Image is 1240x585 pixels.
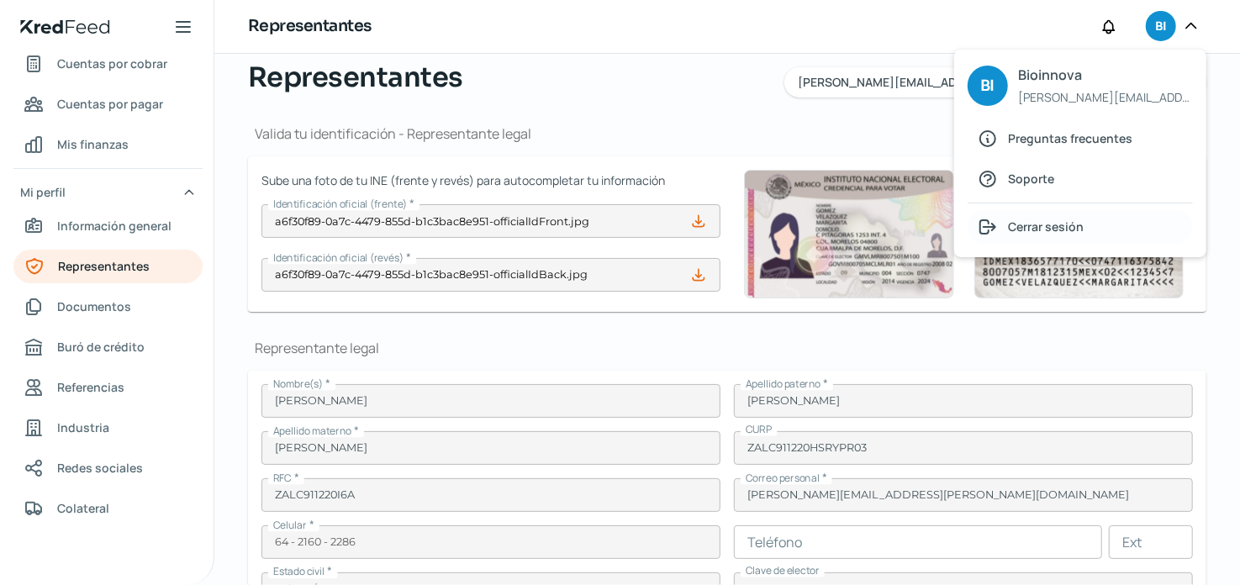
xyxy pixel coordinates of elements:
span: Clave de elector [746,563,820,577]
a: Industria [13,411,203,445]
a: Información general [13,209,203,243]
img: Ejemplo de identificación oficial (frente) [744,170,954,298]
span: Representantes [248,57,463,97]
span: Identificación oficial (revés) [273,250,404,265]
span: Apellido paterno [746,377,821,391]
span: Redes sociales [57,457,143,478]
a: Documentos [13,290,203,324]
span: Soporte [1008,168,1054,189]
span: Celular [273,518,307,532]
h1: Representantes [248,14,372,39]
a: Redes sociales [13,451,203,485]
a: Cuentas por pagar [13,87,203,121]
a: Colateral [13,492,203,525]
span: Estado civil [273,565,325,579]
span: [PERSON_NAME][EMAIL_ADDRESS][PERSON_NAME][DOMAIN_NAME] [1018,87,1192,108]
span: Cuentas por cobrar [57,53,167,74]
span: RFC [273,471,292,485]
span: Sube una foto de tu INE (frente y revés) para autocompletar tu información [261,170,720,191]
span: BI [1155,17,1166,37]
span: BI [981,73,995,99]
span: Referencias [57,377,124,398]
span: [PERSON_NAME][EMAIL_ADDRESS][PERSON_NAME][DOMAIN_NAME] [798,76,1193,88]
span: Cerrar sesión [1008,216,1084,237]
span: Representantes [58,256,150,277]
span: Preguntas frecuentes [1008,128,1132,149]
h1: Valida tu identificación - Representante legal [248,124,531,143]
span: Información general [57,215,171,236]
span: Cuentas por pagar [57,93,163,114]
span: Buró de crédito [57,336,145,357]
span: Mis finanzas [57,134,129,155]
span: Bioinnova [1018,63,1192,87]
span: Documentos [57,296,131,317]
span: CURP [746,422,773,436]
a: Mis finanzas [13,128,203,161]
a: Representantes [13,250,203,283]
a: Referencias [13,371,203,404]
span: Nombre(s) [273,377,323,391]
a: Cuentas por cobrar [13,47,203,81]
span: Identificación oficial (frente) [273,197,407,211]
span: Correo personal [746,471,820,485]
a: Buró de crédito [13,330,203,364]
span: Apellido materno [273,424,351,438]
span: Industria [57,417,109,438]
span: Colateral [57,498,109,519]
span: Mi perfil [20,182,66,203]
h1: Representante legal [248,339,1206,357]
